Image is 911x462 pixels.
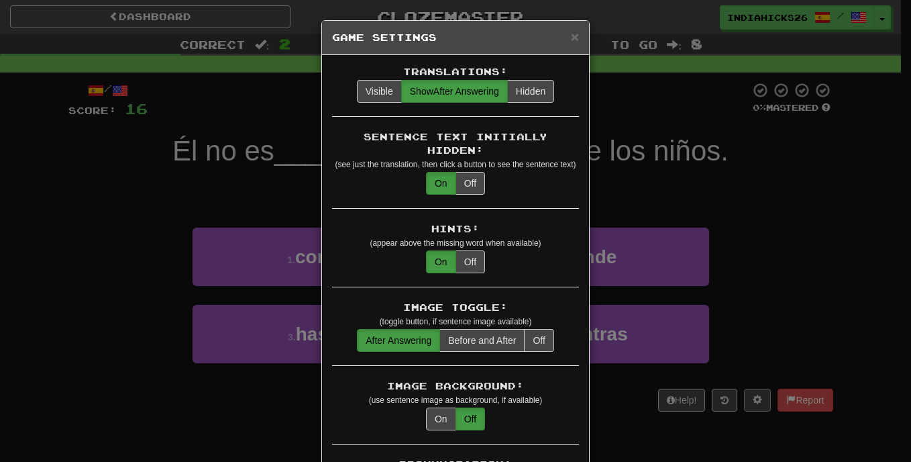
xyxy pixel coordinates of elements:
div: Translations: [332,65,579,79]
small: (see just the translation, then click a button to see the sentence text) [335,160,576,169]
div: translations [357,329,554,352]
small: (appear above the missing word when available) [370,238,541,248]
button: Off [455,172,485,195]
button: On [426,408,456,430]
button: Visible [357,80,402,103]
button: On [426,250,456,273]
button: On [426,172,456,195]
button: Off [524,329,553,352]
div: translations [357,80,554,103]
div: translations [426,408,485,430]
button: Off [455,408,485,430]
small: (toggle button, if sentence image available) [380,317,532,326]
button: Close [571,30,579,44]
small: (use sentence image as background, if available) [369,396,542,405]
button: After Answering [357,329,440,352]
span: After Answering [410,86,499,97]
button: Off [455,250,485,273]
button: ShowAfter Answering [401,80,508,103]
button: Hidden [507,80,554,103]
button: Before and After [439,329,525,352]
div: Image Toggle: [332,301,579,314]
div: Sentence Text Initially Hidden: [332,130,579,157]
div: Hints: [332,222,579,236]
div: Image Background: [332,379,579,393]
span: × [571,29,579,44]
span: Show [410,86,433,97]
h5: Game Settings [332,31,579,44]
